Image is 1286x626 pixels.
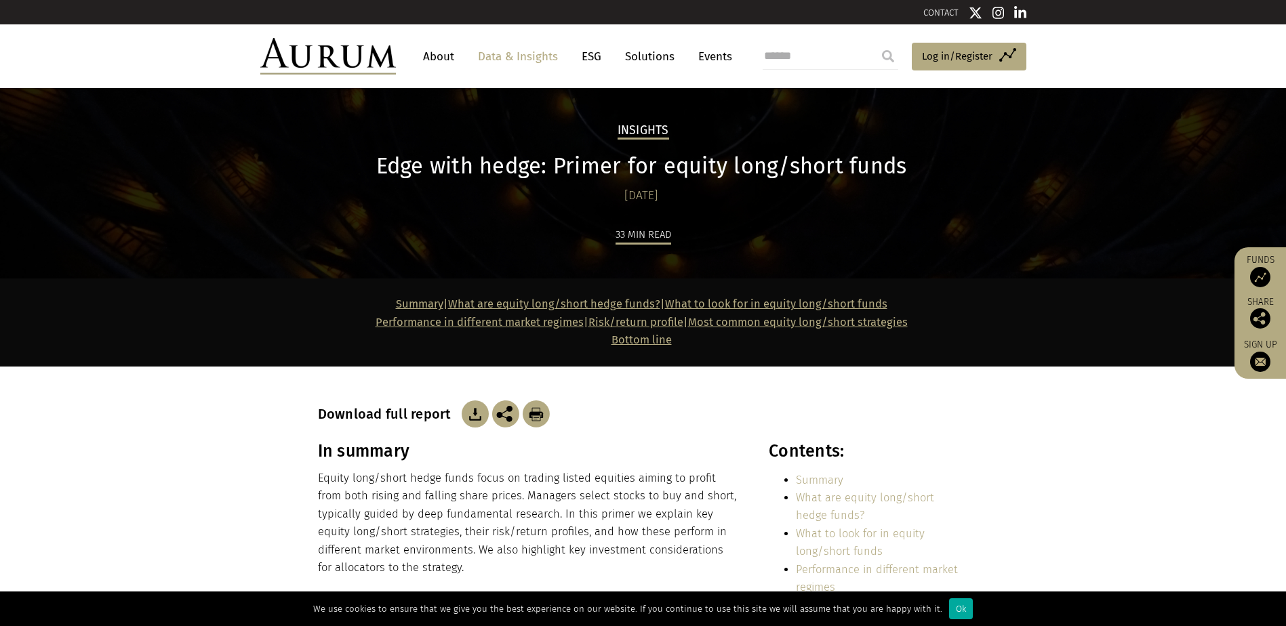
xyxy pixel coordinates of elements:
a: Sign up [1241,339,1279,372]
input: Submit [875,43,902,70]
div: Ok [949,598,973,619]
div: 33 min read [616,226,671,245]
img: Instagram icon [992,6,1005,20]
a: Solutions [618,44,681,69]
span: Log in/Register [922,48,992,64]
a: What to look for in equity long/short funds [796,527,925,558]
img: Download Article [523,400,550,427]
div: Share [1241,297,1279,329]
h1: Edge with hedge: Primer for equity long/short funds [318,153,965,180]
a: Most common equity long/short strategies [688,316,908,329]
h3: Contents: [769,441,965,461]
strong: | | | | [376,297,908,346]
img: Linkedin icon [1014,6,1026,20]
img: Aurum [260,38,396,75]
img: Share this post [492,400,519,427]
a: Performance in different market regimes [376,316,584,329]
img: Download Article [462,400,489,427]
a: CONTACT [923,7,959,18]
img: Sign up to our newsletter [1250,352,1270,372]
div: [DATE] [318,186,965,205]
a: Bottom line [611,333,672,346]
h2: Insights [618,123,669,140]
a: Data & Insights [471,44,565,69]
img: Share this post [1250,308,1270,329]
a: About [416,44,461,69]
a: Funds [1241,254,1279,287]
h3: Download full report [318,406,458,422]
a: What are equity long/short hedge funds? [796,491,934,522]
a: What to look for in equity long/short funds [665,297,887,310]
a: Summary [396,297,443,310]
a: Summary [796,474,843,486]
img: Twitter icon [969,6,982,20]
a: Risk/return profile [588,316,683,329]
a: ESG [575,44,608,69]
p: Equity long/short hedge funds focus on trading listed equities aiming to profit from both rising ... [318,469,740,577]
a: Events [691,44,732,69]
a: Log in/Register [912,43,1026,71]
img: Access Funds [1250,267,1270,287]
a: What are equity long/short hedge funds? [448,297,660,310]
h3: In summary [318,441,740,461]
a: Performance in different market regimes [796,563,958,593]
